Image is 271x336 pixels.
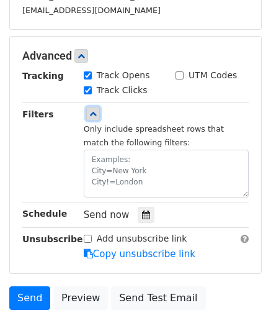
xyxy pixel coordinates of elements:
h5: Advanced [22,49,249,63]
label: UTM Codes [189,69,237,82]
strong: Schedule [22,209,67,219]
small: Only include spreadsheet rows that match the following filters: [84,124,224,148]
label: Track Opens [97,69,150,82]
span: Send now [84,209,130,220]
label: Add unsubscribe link [97,232,187,245]
a: Send [9,286,50,310]
a: Copy unsubscribe link [84,248,195,260]
strong: Unsubscribe [22,234,83,244]
strong: Filters [22,109,54,119]
label: Track Clicks [97,84,148,97]
small: [EMAIL_ADDRESS][DOMAIN_NAME] [22,6,161,15]
iframe: Chat Widget [209,276,271,336]
strong: Tracking [22,71,64,81]
a: Preview [53,286,108,310]
a: Send Test Email [111,286,205,310]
